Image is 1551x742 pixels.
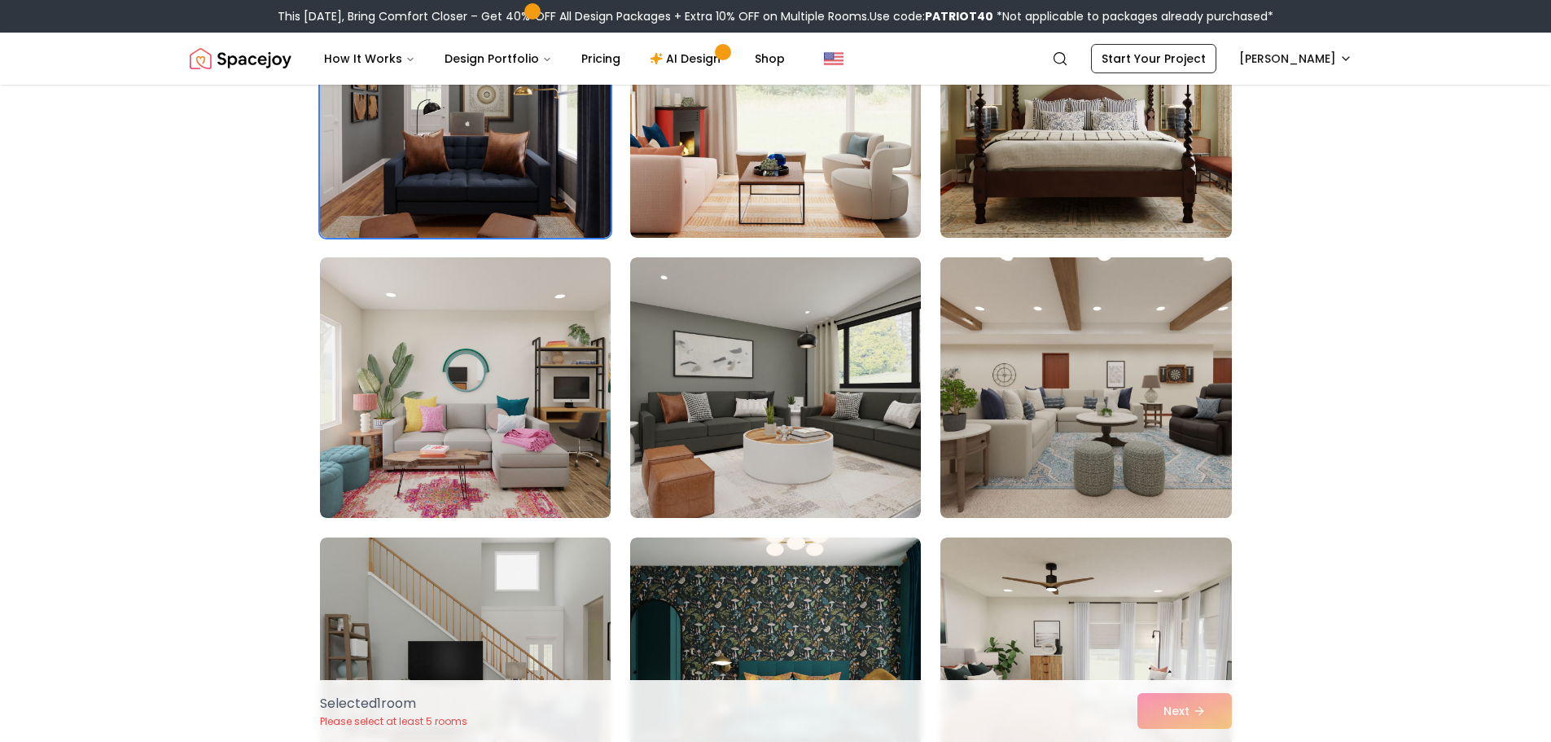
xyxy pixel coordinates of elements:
a: Shop [742,42,798,75]
button: [PERSON_NAME] [1229,44,1362,73]
img: Spacejoy Logo [190,42,291,75]
a: Start Your Project [1091,44,1216,73]
span: *Not applicable to packages already purchased* [993,8,1273,24]
img: Room room-5 [630,257,921,518]
p: Please select at least 5 rooms [320,715,467,728]
img: Room room-6 [933,251,1238,525]
nav: Main [311,42,798,75]
button: Design Portfolio [432,42,565,75]
button: How It Works [311,42,428,75]
p: Selected 1 room [320,694,467,713]
div: This [DATE], Bring Comfort Closer – Get 40% OFF All Design Packages + Extra 10% OFF on Multiple R... [278,8,1273,24]
nav: Global [190,33,1362,85]
img: United States [824,49,843,68]
b: PATRIOT40 [925,8,993,24]
span: Use code: [870,8,993,24]
img: Room room-4 [320,257,611,518]
a: Spacejoy [190,42,291,75]
a: AI Design [637,42,738,75]
a: Pricing [568,42,633,75]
